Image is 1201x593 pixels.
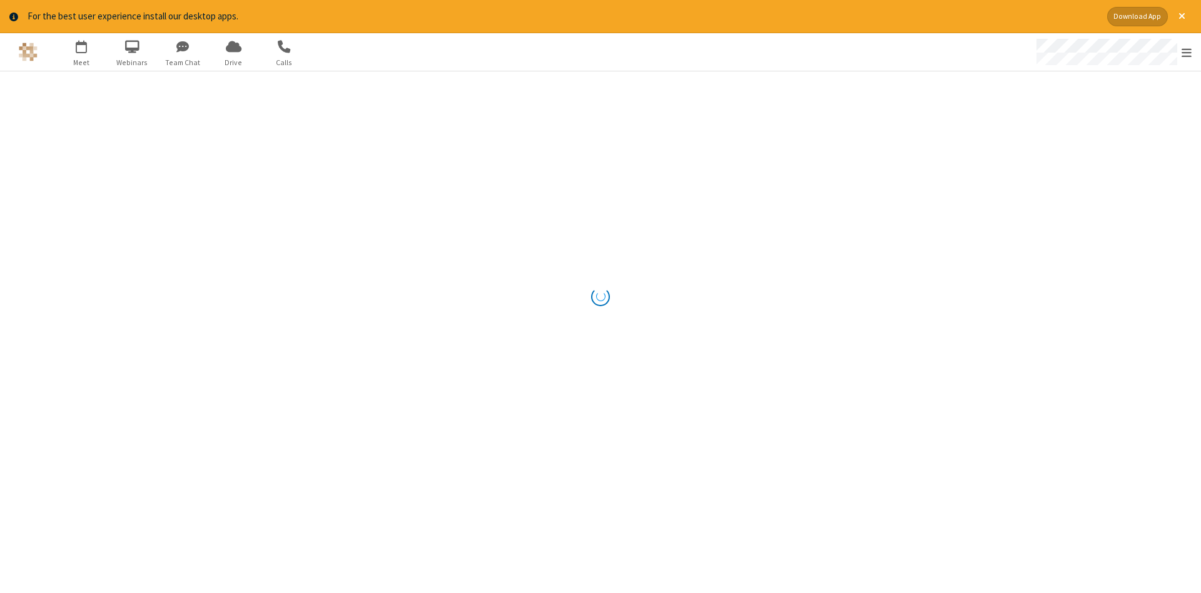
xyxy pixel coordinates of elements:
img: QA Selenium DO NOT DELETE OR CHANGE [19,43,38,61]
button: Logo [4,33,51,71]
span: Calls [261,57,308,68]
span: Team Chat [160,57,206,68]
span: Meet [58,57,105,68]
span: Drive [210,57,257,68]
button: Close alert [1172,7,1192,26]
div: Open menu [1025,33,1201,71]
div: For the best user experience install our desktop apps. [28,9,1098,24]
button: Download App [1107,7,1168,26]
span: Webinars [109,57,156,68]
